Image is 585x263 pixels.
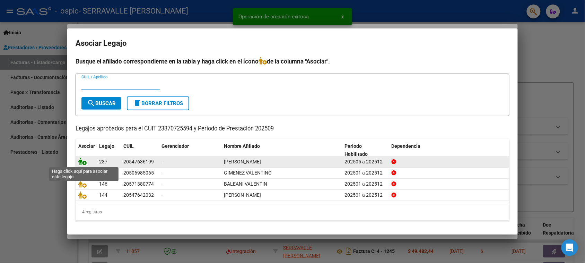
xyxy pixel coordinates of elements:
[87,100,116,107] span: Buscar
[81,97,121,110] button: Buscar
[342,139,389,162] datatable-header-cell: Periodo Habilitado
[99,159,107,164] span: 237
[345,143,368,157] span: Periodo Habilitado
[76,57,509,66] h4: Busque el afiliado correspondiente en la tabla y haga click en el ícono de la columna "Asociar".
[392,143,421,149] span: Dependencia
[159,139,221,162] datatable-header-cell: Gerenciador
[99,192,107,198] span: 144
[345,169,386,177] div: 202501 a 202512
[161,159,163,164] span: -
[561,239,578,256] div: Open Intercom Messenger
[123,158,154,166] div: 20547636199
[123,169,154,177] div: 20506985065
[224,170,272,176] span: GIMENEZ VALENTINO
[76,203,509,221] div: 4 registros
[221,139,342,162] datatable-header-cell: Nombre Afiliado
[133,100,183,107] span: Borrar Filtros
[96,139,121,162] datatable-header-cell: Legajo
[161,181,163,187] span: -
[224,159,261,164] span: LEIVA MARTIN GAEL
[123,143,134,149] span: CUIL
[76,139,96,162] datatable-header-cell: Asociar
[123,180,154,188] div: 20571380774
[161,192,163,198] span: -
[121,139,159,162] datatable-header-cell: CUIL
[87,99,95,107] mat-icon: search
[345,158,386,166] div: 202505 a 202512
[224,192,261,198] span: HERNANDEZ JAMES TIZIANO
[161,143,189,149] span: Gerenciador
[123,191,154,199] div: 20547642032
[76,125,509,133] p: Legajos aprobados para el CUIT 23370725594 y Período de Prestación 202509
[127,96,189,110] button: Borrar Filtros
[76,37,509,50] h2: Asociar Legajo
[224,143,260,149] span: Nombre Afiliado
[345,180,386,188] div: 202501 a 202512
[389,139,510,162] datatable-header-cell: Dependencia
[161,170,163,176] span: -
[78,143,95,149] span: Asociar
[99,143,114,149] span: Legajo
[133,99,141,107] mat-icon: delete
[345,191,386,199] div: 202501 a 202512
[99,181,107,187] span: 146
[224,181,267,187] span: BALEANI VALENTIN
[99,170,107,176] span: 183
